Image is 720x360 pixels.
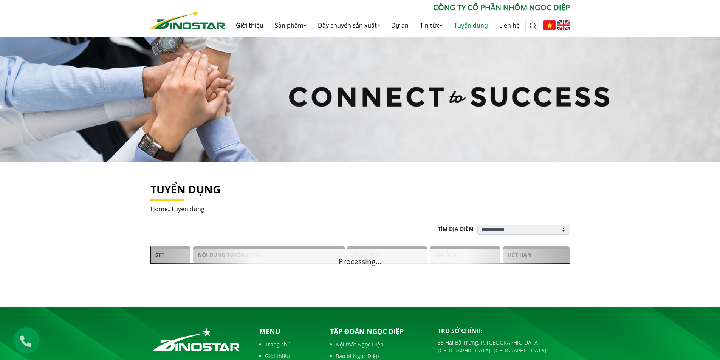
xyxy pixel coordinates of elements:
[386,13,414,37] a: Dự án
[150,205,204,213] span: »
[330,352,426,360] a: Bao bì Ngọc Diệp
[150,205,168,213] a: Home
[259,352,317,360] a: Giới thiệu
[150,10,225,29] img: Nhôm Dinostar
[438,338,570,354] p: 35 Hai Bà Trưng, P. [GEOGRAPHIC_DATA], [GEOGRAPHIC_DATA]. [GEOGRAPHIC_DATA]
[438,326,570,335] p: Trụ sở chính:
[503,246,570,263] span: Hết hạn
[330,326,426,337] p: Tập đoàn Ngọc Diệp
[171,205,204,213] span: Tuyển dụng
[530,22,537,30] img: search
[448,13,494,37] a: Tuyển dụng
[269,13,312,37] a: Sản phẩm
[150,183,570,196] h1: Tuyển dụng
[259,340,317,348] a: Trang chủ
[414,13,448,37] a: Tin tức
[259,326,317,337] p: Menu
[151,246,190,263] span: STT
[494,13,525,37] a: Liên hệ
[438,225,477,233] p: Tìm địa điểm
[230,13,269,37] a: Giới thiệu
[145,249,576,264] div: Processing...
[543,20,556,30] img: Tiếng Việt
[347,246,427,263] span: Số lượng
[193,246,345,263] span: Nội dung tuyển dụng
[225,2,570,13] p: CÔNG TY CỔ PHẦN NHÔM NGỌC DIỆP
[312,13,386,37] a: Dây chuyền sản xuất
[557,20,570,30] img: English
[330,340,426,348] a: Nội thất Ngọc Diệp
[430,246,500,263] span: Địa điểm
[150,326,242,353] img: logo_footer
